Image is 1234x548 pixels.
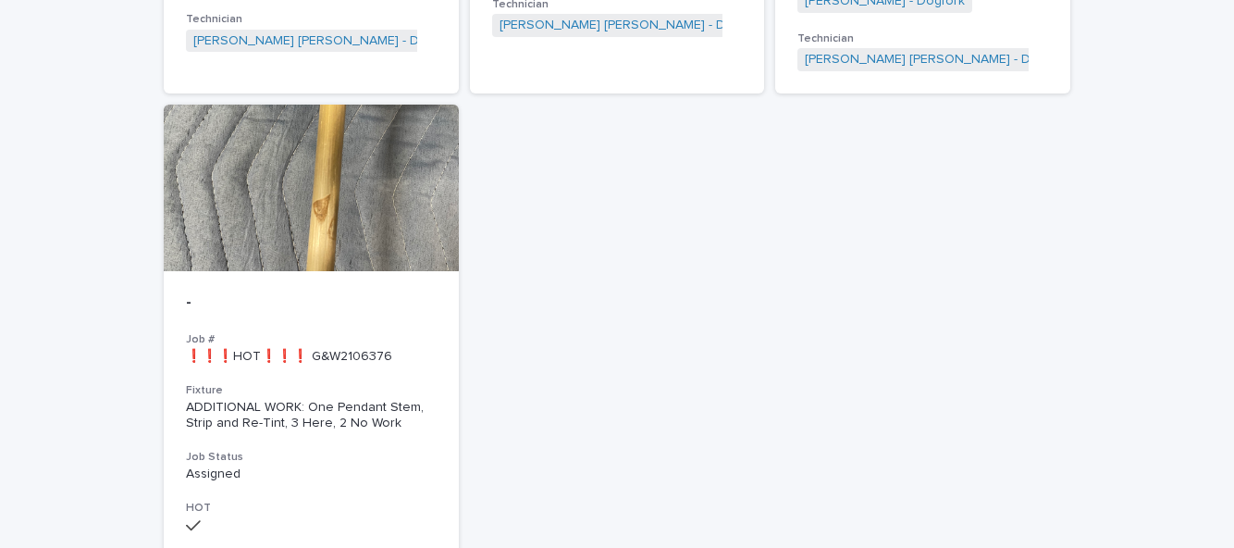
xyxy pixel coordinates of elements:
a: [PERSON_NAME] [PERSON_NAME] - Dogfork - Technician [193,33,532,49]
h3: Fixture [186,383,437,398]
p: - [186,293,437,314]
p: ❗❗❗HOT❗❗❗ G&W2106376 [186,349,437,365]
h3: Technician [186,12,437,27]
h3: Technician [797,31,1048,46]
h3: HOT [186,501,437,516]
p: Assigned [186,467,437,482]
div: ADDITIONAL WORK: One Pendant Stem, Strip and Re-Tint, 3 Here, 2 No Work [186,400,437,431]
a: [PERSON_NAME] [PERSON_NAME] - Dogfork - Technician [500,18,838,33]
h3: Job # [186,332,437,347]
h3: Job Status [186,450,437,465]
a: [PERSON_NAME] [PERSON_NAME] - Dogfork - Technician [805,52,1143,68]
